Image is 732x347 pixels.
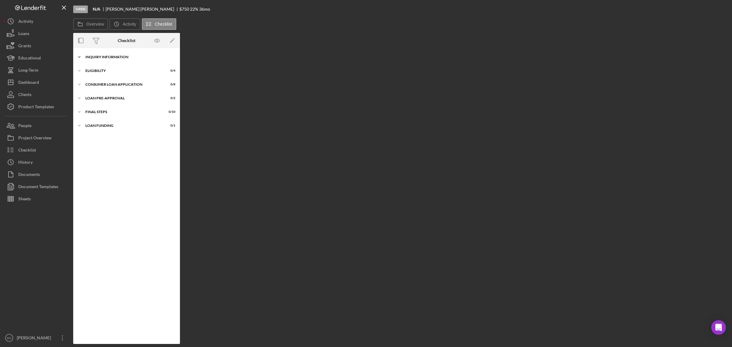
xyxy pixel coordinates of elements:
div: Checklist [18,144,36,158]
div: Loan Funding [85,124,160,127]
div: History [18,156,33,170]
button: Documents [3,168,70,181]
div: 36 mo [199,7,210,12]
button: Project Overview [3,132,70,144]
div: Clients [18,88,31,102]
div: Documents [18,168,40,182]
div: Product Templates [18,101,54,114]
div: Long-Term [18,64,38,78]
div: Loans [18,27,29,41]
div: People [18,120,31,133]
div: [PERSON_NAME] [PERSON_NAME] [106,7,179,12]
button: Checklist [3,144,70,156]
div: 0 / 4 [164,69,175,73]
button: Loans [3,27,70,40]
label: Overview [86,22,104,27]
button: Document Templates [3,181,70,193]
div: 22 % [190,7,198,12]
div: Dashboard [18,76,39,90]
div: Open Intercom Messenger [711,320,726,335]
div: 0 / 8 [164,83,175,86]
div: FINAL STEPS [85,110,160,114]
div: Open [73,5,88,13]
button: Checklist [142,18,176,30]
div: Inquiry Information [85,55,172,59]
button: Product Templates [3,101,70,113]
div: Consumer Loan Application [85,83,160,86]
div: Project Overview [18,132,52,145]
div: Checklist [118,38,135,43]
button: Overview [73,18,108,30]
div: 0 / 2 [164,96,175,100]
div: [PERSON_NAME] [15,332,55,345]
button: BG[PERSON_NAME] [3,332,70,344]
div: Loan Pre-Approval [85,96,160,100]
button: Educational [3,52,70,64]
button: Sheets [3,193,70,205]
div: Eligibility [85,69,160,73]
div: Grants [18,40,31,53]
b: N/A [93,7,100,12]
button: Dashboard [3,76,70,88]
span: $750 [179,6,189,12]
div: 0 / 10 [164,110,175,114]
button: People [3,120,70,132]
button: History [3,156,70,168]
div: Document Templates [18,181,58,194]
button: Clients [3,88,70,101]
label: Activity [123,22,136,27]
div: Activity [18,15,33,29]
button: Grants [3,40,70,52]
div: Sheets [18,193,31,206]
text: BG [7,336,11,340]
button: Long-Term [3,64,70,76]
div: Educational [18,52,41,66]
div: 0 / 1 [164,124,175,127]
button: Activity [109,18,140,30]
label: Checklist [155,22,172,27]
button: Activity [3,15,70,27]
